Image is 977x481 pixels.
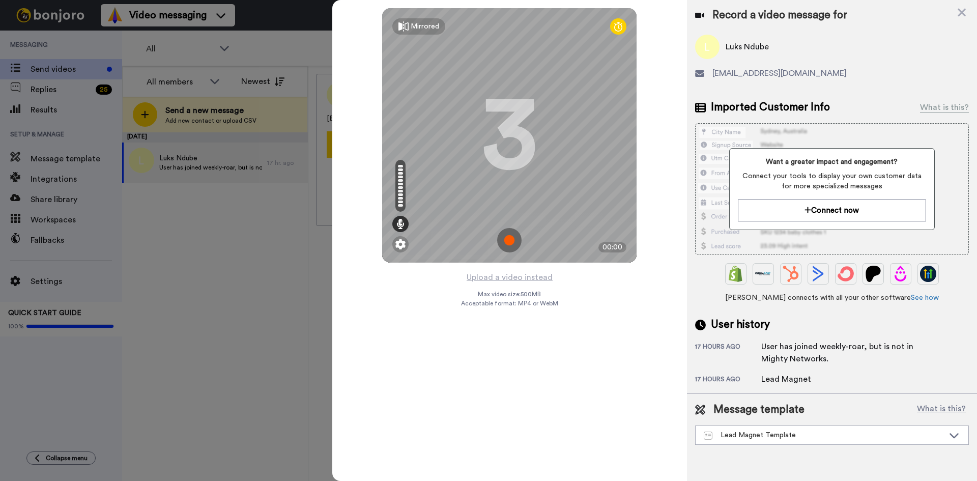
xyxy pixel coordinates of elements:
[755,266,771,282] img: Ontraport
[713,402,804,417] span: Message template
[464,271,556,284] button: Upload a video instead
[711,317,770,332] span: User history
[461,299,558,307] span: Acceptable format: MP4 or WebM
[738,200,926,221] button: Connect now
[481,97,537,174] div: 3
[704,430,944,440] div: Lead Magnet Template
[783,266,799,282] img: Hubspot
[395,239,406,249] img: ic_gear.svg
[914,402,969,417] button: What is this?
[738,171,926,191] span: Connect your tools to display your own customer data for more specialized messages
[704,432,712,440] img: Message-temps.svg
[865,266,881,282] img: Patreon
[695,293,969,303] span: [PERSON_NAME] connects with all your other software
[728,266,744,282] img: Shopify
[478,290,541,298] span: Max video size: 500 MB
[761,373,812,385] div: Lead Magnet
[911,294,939,301] a: See how
[695,343,761,365] div: 17 hours ago
[838,266,854,282] img: ConvertKit
[920,266,936,282] img: GoHighLevel
[761,341,924,365] div: User has joined weekly-roar, but is not in Mighty Networks.
[695,375,761,385] div: 17 hours ago
[738,157,926,167] span: Want a greater impact and engagement?
[810,266,826,282] img: ActiveCampaign
[598,242,626,252] div: 00:00
[920,101,969,114] div: What is this?
[497,228,522,252] img: ic_record_start.svg
[893,266,909,282] img: Drip
[711,100,830,115] span: Imported Customer Info
[712,67,847,79] span: [EMAIL_ADDRESS][DOMAIN_NAME]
